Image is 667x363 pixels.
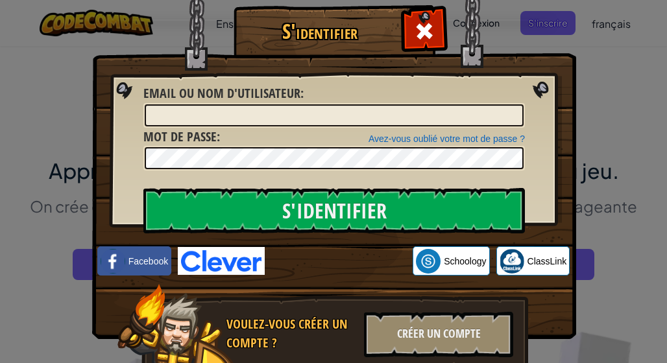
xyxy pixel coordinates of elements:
span: ClassLink [528,255,567,268]
img: classlink-logo-small.png [500,249,524,274]
img: facebook_small.png [101,249,125,274]
img: clever-logo-blue.png [178,247,265,275]
img: schoology.png [416,249,441,274]
label: : [143,84,304,103]
span: Mot de passe [143,128,217,145]
div: Voulez-vous créer un compte ? [226,315,356,352]
span: Facebook [128,255,168,268]
span: Email ou nom d'utilisateur [143,84,300,102]
h1: S'identifier [237,20,402,43]
input: S'identifier [143,188,525,233]
iframe: مربع حوار تسجيل الدخول باستخدام حساب Google [400,13,654,176]
div: Créer un compte [364,312,513,357]
a: Avez-vous oublié votre mot de passe ? [369,134,525,144]
label: : [143,128,220,146]
iframe: زر تسجيل الدخول باستخدام حساب Google [265,247,413,275]
span: Schoology [444,255,486,268]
